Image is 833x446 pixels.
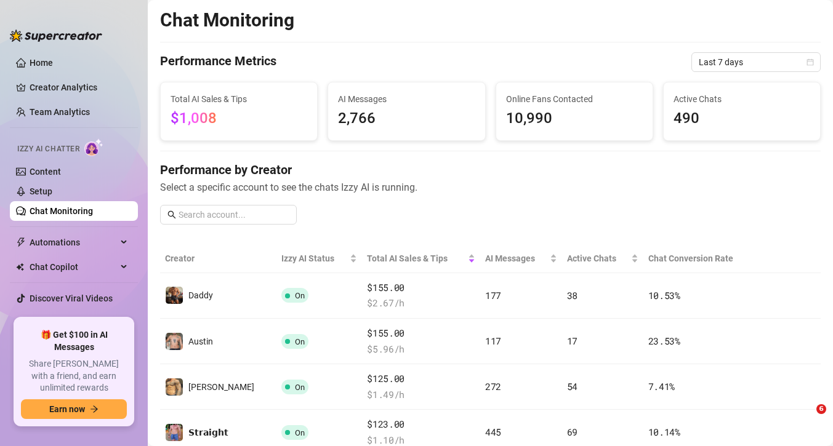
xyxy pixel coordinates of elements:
[30,58,53,68] a: Home
[30,78,128,97] a: Creator Analytics
[276,244,362,273] th: Izzy AI Status
[166,424,183,441] img: 𝗦𝘁𝗿𝗮𝗶𝗴𝗵𝘁
[367,296,475,311] span: $ 2.67 /h
[30,233,117,252] span: Automations
[338,92,475,106] span: AI Messages
[367,372,475,386] span: $125.00
[90,405,99,413] span: arrow-right
[567,252,629,265] span: Active Chats
[567,426,577,438] span: 69
[562,244,643,273] th: Active Chats
[166,287,183,304] img: Daddy
[648,426,680,438] span: 10.14 %
[30,107,90,117] a: Team Analytics
[648,335,680,347] span: 23.53 %
[643,244,755,273] th: Chat Conversion Rate
[367,342,475,357] span: $ 5.96 /h
[674,92,810,106] span: Active Chats
[367,326,475,341] span: $155.00
[485,252,547,265] span: AI Messages
[791,404,821,434] iframe: Intercom live chat
[807,58,814,66] span: calendar
[506,92,643,106] span: Online Fans Contacted
[171,92,307,106] span: Total AI Sales & Tips
[367,281,475,295] span: $155.00
[567,335,577,347] span: 17
[699,53,813,71] span: Last 7 days
[160,180,821,195] span: Select a specific account to see the chats Izzy AI is running.
[167,210,176,219] span: search
[160,244,276,273] th: Creator
[16,263,24,271] img: Chat Copilot
[648,380,675,392] span: 7.41 %
[30,167,61,177] a: Content
[295,428,305,437] span: On
[166,378,183,396] img: 𝙅𝙊𝙀
[367,388,475,402] span: $ 1.49 /h
[295,291,305,300] span: On
[179,208,289,221] input: Search account...
[506,107,643,130] span: 10,990
[166,333,183,350] img: Austin
[160,9,294,32] h2: Chat Monitoring
[648,289,680,301] span: 10.53 %
[485,426,501,438] span: 445
[362,244,480,273] th: Total AI Sales & Tips
[84,138,103,156] img: AI Chatter
[30,257,117,277] span: Chat Copilot
[567,289,577,301] span: 38
[295,383,305,392] span: On
[49,404,85,414] span: Earn now
[160,161,821,178] h4: Performance by Creator
[338,107,475,130] span: 2,766
[30,206,93,216] a: Chat Monitoring
[281,252,347,265] span: Izzy AI Status
[567,380,577,392] span: 54
[10,30,102,42] img: logo-BBDzfeDw.svg
[188,290,213,300] span: Daddy
[21,329,127,353] span: 🎁 Get $100 in AI Messages
[160,52,276,72] h4: Performance Metrics
[171,110,217,127] span: $1,008
[188,382,254,392] span: [PERSON_NAME]
[816,404,826,414] span: 6
[674,107,810,130] span: 490
[295,337,305,346] span: On
[21,358,127,394] span: Share [PERSON_NAME] with a friend, and earn unlimited rewards
[30,186,52,196] a: Setup
[188,428,228,437] span: 𝗦𝘁𝗿𝗮𝗶𝗴𝗵𝘁
[367,417,475,432] span: $123.00
[485,335,501,347] span: 117
[485,289,501,301] span: 177
[480,244,562,273] th: AI Messages
[188,336,213,346] span: Austin
[367,252,465,265] span: Total AI Sales & Tips
[30,293,113,303] a: Discover Viral Videos
[17,143,79,155] span: Izzy AI Chatter
[16,237,26,247] span: thunderbolt
[485,380,501,392] span: 272
[21,399,127,419] button: Earn nowarrow-right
